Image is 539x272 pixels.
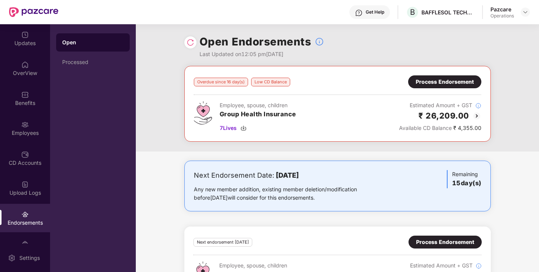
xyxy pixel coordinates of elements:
[410,8,415,17] span: B
[21,211,29,218] img: svg+xml;base64,PHN2ZyBpZD0iRW5kb3JzZW1lbnRzIiB4bWxucz0iaHR0cDovL3d3dy53My5vcmcvMjAwMC9zdmciIHdpZH...
[522,9,528,15] img: svg+xml;base64,PHN2ZyBpZD0iRHJvcGRvd24tMzJ4MzIiIHhtbG5zPSJodHRwOi8vd3d3LnczLm9yZy8yMDAwL3N2ZyIgd2...
[220,109,296,119] h3: Group Health Insurance
[276,171,299,179] b: [DATE]
[416,78,474,86] div: Process Endorsement
[490,13,514,19] div: Operations
[62,39,124,46] div: Open
[219,261,296,270] div: Employee, spouse, children
[220,124,237,132] span: 7 Lives
[452,178,481,188] h3: 15 day(s)
[194,78,248,86] div: Overdue since 16 day(s)
[472,111,481,120] img: svg+xml;base64,PHN2ZyBpZD0iQmFjay0yMHgyMCIgeG1sbnM9Imh0dHA6Ly93d3cudzMub3JnLzIwMDAvc3ZnIiB3aWR0aD...
[315,37,324,46] img: svg+xml;base64,PHN2ZyBpZD0iSW5mb18tXzMyeDMyIiBkYXRhLW5hbWU9IkluZm8gLSAzMngzMiIgeG1sbnM9Imh0dHA6Ly...
[21,91,29,98] img: svg+xml;base64,PHN2ZyBpZD0iQmVuZWZpdHMiIHhtbG5zPSJodHRwOi8vd3d3LnczLm9yZy8yMDAwL3N2ZyIgd2lkdGg9Ij...
[193,238,252,247] div: Next endorsement [DATE]
[21,181,29,188] img: svg+xml;base64,PHN2ZyBpZD0iVXBsb2FkX0xvZ3MiIGRhdGEtbmFtZT0iVXBsb2FkIExvZ3MiIHhtbG5zPSJodHRwOi8vd3...
[220,101,296,109] div: Employee, spouse, children
[21,61,29,69] img: svg+xml;base64,PHN2ZyBpZD0iSG9tZSIgeG1sbnM9Imh0dHA6Ly93d3cudzMub3JnLzIwMDAvc3ZnIiB3aWR0aD0iMjAiIG...
[418,109,469,122] h2: ₹ 26,209.00
[399,101,481,109] div: Estimated Amount + GST
[187,39,194,46] img: svg+xml;base64,PHN2ZyBpZD0iUmVsb2FkLTMyeDMyIiB4bWxucz0iaHR0cDovL3d3dy53My5vcmcvMjAwMC9zdmciIHdpZH...
[447,170,481,188] div: Remaining
[194,101,212,125] img: svg+xml;base64,PHN2ZyB4bWxucz0iaHR0cDovL3d3dy53My5vcmcvMjAwMC9zdmciIHdpZHRoPSI0Ny43MTQiIGhlaWdodD...
[194,185,381,202] div: Any new member addition, existing member deletion/modification before [DATE] will consider for th...
[366,9,384,15] div: Get Help
[476,263,482,269] img: svg+xml;base64,PHN2ZyBpZD0iSW5mb18tXzMyeDMyIiBkYXRhLW5hbWU9IkluZm8gLSAzMngzMiIgeG1sbnM9Imh0dHA6Ly...
[21,151,29,158] img: svg+xml;base64,PHN2ZyBpZD0iQ0RfQWNjb3VudHMiIGRhdGEtbmFtZT0iQ0QgQWNjb3VudHMiIHhtbG5zPSJodHRwOi8vd3...
[399,261,482,270] div: Estimated Amount + GST
[200,50,324,58] div: Last Updated on 12:05 pm[DATE]
[421,9,475,16] div: BAFFLESOL TECHNOLOGIES PRIVATE LIMITED
[21,241,29,248] img: svg+xml;base64,PHN2ZyBpZD0iTXlfT3JkZXJzIiBkYXRhLW5hbWU9Ik15IE9yZGVycyIgeG1sbnM9Imh0dHA6Ly93d3cudz...
[251,78,290,86] div: Low CD Balance
[8,254,16,262] img: svg+xml;base64,PHN2ZyBpZD0iU2V0dGluZy0yMHgyMCIgeG1sbnM9Imh0dHA6Ly93d3cudzMub3JnLzIwMDAvc3ZnIiB3aW...
[21,31,29,39] img: svg+xml;base64,PHN2ZyBpZD0iVXBkYXRlZCIgeG1sbnM9Imh0dHA6Ly93d3cudzMub3JnLzIwMDAvc3ZnIiB3aWR0aD0iMj...
[200,33,311,50] h1: Open Endorsements
[17,254,42,262] div: Settings
[399,124,481,132] div: ₹ 4,355.00
[9,7,58,17] img: New Pazcare Logo
[399,125,452,131] span: Available CD Balance
[416,238,474,246] div: Process Endorsement
[62,59,124,65] div: Processed
[475,103,481,109] img: svg+xml;base64,PHN2ZyBpZD0iSW5mb18tXzMyeDMyIiBkYXRhLW5hbWU9IkluZm8gLSAzMngzMiIgeG1sbnM9Imh0dHA6Ly...
[21,121,29,128] img: svg+xml;base64,PHN2ZyBpZD0iRW1wbG95ZWVzIiB4bWxucz0iaHR0cDovL3d3dy53My5vcmcvMjAwMC9zdmciIHdpZHRoPS...
[240,125,247,131] img: svg+xml;base64,PHN2ZyBpZD0iRG93bmxvYWQtMzJ4MzIiIHhtbG5zPSJodHRwOi8vd3d3LnczLm9yZy8yMDAwL3N2ZyIgd2...
[490,6,514,13] div: Pazcare
[355,9,363,17] img: svg+xml;base64,PHN2ZyBpZD0iSGVscC0zMngzMiIgeG1sbnM9Imh0dHA6Ly93d3cudzMub3JnLzIwMDAvc3ZnIiB3aWR0aD...
[194,170,381,181] div: Next Endorsement Date:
